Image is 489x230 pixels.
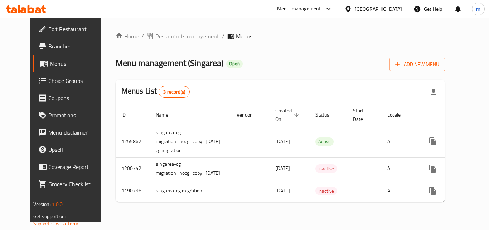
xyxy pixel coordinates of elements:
[382,126,418,157] td: All
[48,145,106,154] span: Upsell
[277,5,321,13] div: Menu-management
[48,180,106,188] span: Grocery Checklist
[116,32,445,41] nav: breadcrumb
[395,60,439,69] span: Add New Menu
[347,180,382,202] td: -
[476,5,480,13] span: m
[141,32,144,41] li: /
[315,137,334,146] span: Active
[150,180,231,202] td: singarea-cg migration
[222,32,224,41] li: /
[48,94,106,102] span: Coupons
[441,133,459,150] button: Change Status
[150,157,231,180] td: singarea-cg migration_nocg_copy_[DATE]
[382,157,418,180] td: All
[116,126,150,157] td: 1255862
[33,124,111,141] a: Menu disclaimer
[33,158,111,175] a: Coverage Report
[48,163,106,171] span: Coverage Report
[121,111,135,119] span: ID
[116,32,139,41] a: Home
[33,20,111,38] a: Edit Restaurant
[389,58,445,71] button: Add New Menu
[121,86,190,98] h2: Menus List
[48,25,106,33] span: Edit Restaurant
[48,42,106,51] span: Branches
[33,212,66,221] span: Get support on:
[237,111,261,119] span: Vendor
[236,32,252,41] span: Menus
[441,160,459,177] button: Change Status
[159,89,189,95] span: 3 record(s)
[347,126,382,157] td: -
[33,107,111,124] a: Promotions
[425,83,442,100] div: Export file
[48,76,106,85] span: Choice Groups
[315,187,337,195] span: Inactive
[33,200,51,209] span: Version:
[33,175,111,193] a: Grocery Checklist
[226,61,243,67] span: Open
[33,38,111,55] a: Branches
[116,157,150,180] td: 1200742
[424,182,441,200] button: more
[275,186,290,195] span: [DATE]
[33,219,79,228] a: Support.OpsPlatform
[355,5,402,13] div: [GEOGRAPHIC_DATA]
[315,111,339,119] span: Status
[382,180,418,202] td: All
[116,55,223,71] span: Menu management ( Singarea )
[33,55,111,72] a: Menus
[353,106,373,123] span: Start Date
[48,128,106,137] span: Menu disclaimer
[150,126,231,157] td: singarea-cg migration_nocg_copy_[DATE]-cg migration
[226,60,243,68] div: Open
[50,59,106,68] span: Menus
[116,180,150,202] td: 1190796
[33,141,111,158] a: Upsell
[441,182,459,200] button: Change Status
[147,32,219,41] a: Restaurants management
[275,137,290,146] span: [DATE]
[48,111,106,119] span: Promotions
[275,164,290,173] span: [DATE]
[424,133,441,150] button: more
[315,187,337,195] div: Inactive
[424,160,441,177] button: more
[52,200,63,209] span: 1.0.0
[33,89,111,107] a: Coupons
[33,72,111,89] a: Choice Groups
[387,111,410,119] span: Locale
[315,165,337,173] span: Inactive
[347,157,382,180] td: -
[155,32,219,41] span: Restaurants management
[315,137,334,146] div: Active
[275,106,301,123] span: Created On
[156,111,178,119] span: Name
